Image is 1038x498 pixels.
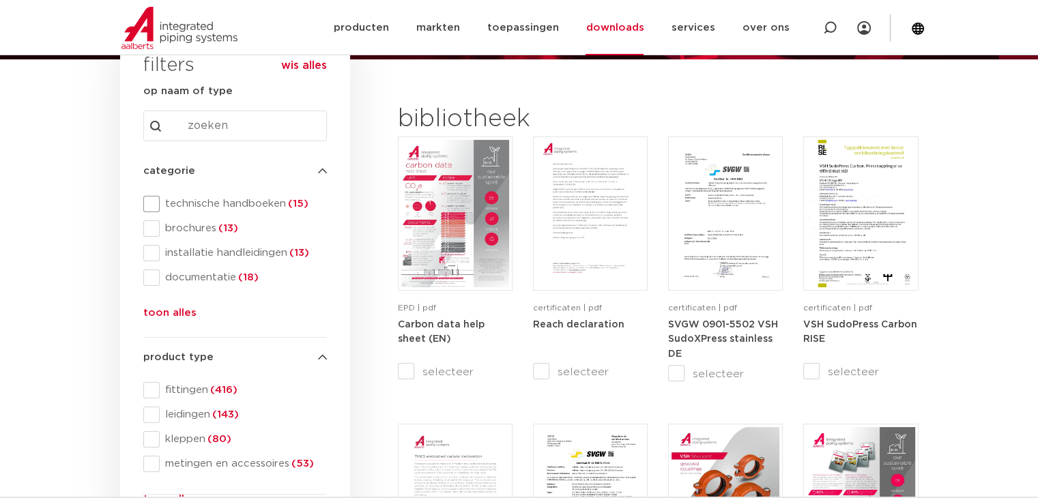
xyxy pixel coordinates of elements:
[398,304,436,312] span: EPD | pdf
[803,364,918,380] label: selecteer
[236,272,259,282] span: (18)
[398,319,485,345] a: Carbon data help sheet (EN)
[160,246,327,260] span: installatie handleidingen
[286,199,308,209] span: (15)
[143,407,327,423] div: leidingen(143)
[160,222,327,235] span: brochures
[533,364,648,380] label: selecteer
[143,196,327,212] div: technische handboeken(15)
[143,163,327,179] h4: categorie
[668,319,778,359] a: SVGW 0901-5502 VSH SudoXPress stainless DE
[143,50,194,83] h3: filters
[807,140,914,287] img: VSH_SudoPress_Carbon_RISE_12-54mm-1-pdf.jpg
[143,382,327,398] div: fittingen(416)
[143,305,197,327] button: toon alles
[533,320,624,329] strong: Reach declaration
[289,458,314,469] span: (53)
[398,103,641,136] h2: bibliotheek
[208,385,237,395] span: (416)
[205,434,231,444] span: (80)
[160,408,327,422] span: leidingen
[398,364,513,380] label: selecteer
[803,304,872,312] span: certificaten | pdf
[160,433,327,446] span: kleppen
[160,457,327,471] span: metingen en accessoires
[287,248,309,258] span: (13)
[160,271,327,284] span: documentatie
[160,197,327,211] span: technische handboeken
[533,304,602,312] span: certificaten | pdf
[668,320,778,359] strong: SVGW 0901-5502 VSH SudoXPress stainless DE
[803,320,917,345] strong: VSH SudoPress Carbon RISE
[668,366,783,382] label: selecteer
[216,223,238,233] span: (13)
[803,319,917,345] a: VSH SudoPress Carbon RISE
[210,409,239,420] span: (143)
[143,245,327,261] div: installatie handleidingen(13)
[398,320,485,345] strong: Carbon data help sheet (EN)
[533,319,624,329] a: Reach declaration
[401,140,509,287] img: Carbon-data-help-sheet-pdf.jpg
[281,59,327,72] button: wis alles
[672,140,779,287] img: SVGW_0901-5502_VSH_SudoXPress_stainless_12-108mm_DE-1-pdf.jpg
[143,86,233,96] strong: op naam of type
[143,269,327,286] div: documentatie(18)
[536,140,644,287] img: Reach-declaration-1-pdf.jpg
[668,304,737,312] span: certificaten | pdf
[143,456,327,472] div: metingen en accessoires(53)
[143,349,327,366] h4: product type
[160,383,327,397] span: fittingen
[143,220,327,237] div: brochures(13)
[143,431,327,448] div: kleppen(80)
